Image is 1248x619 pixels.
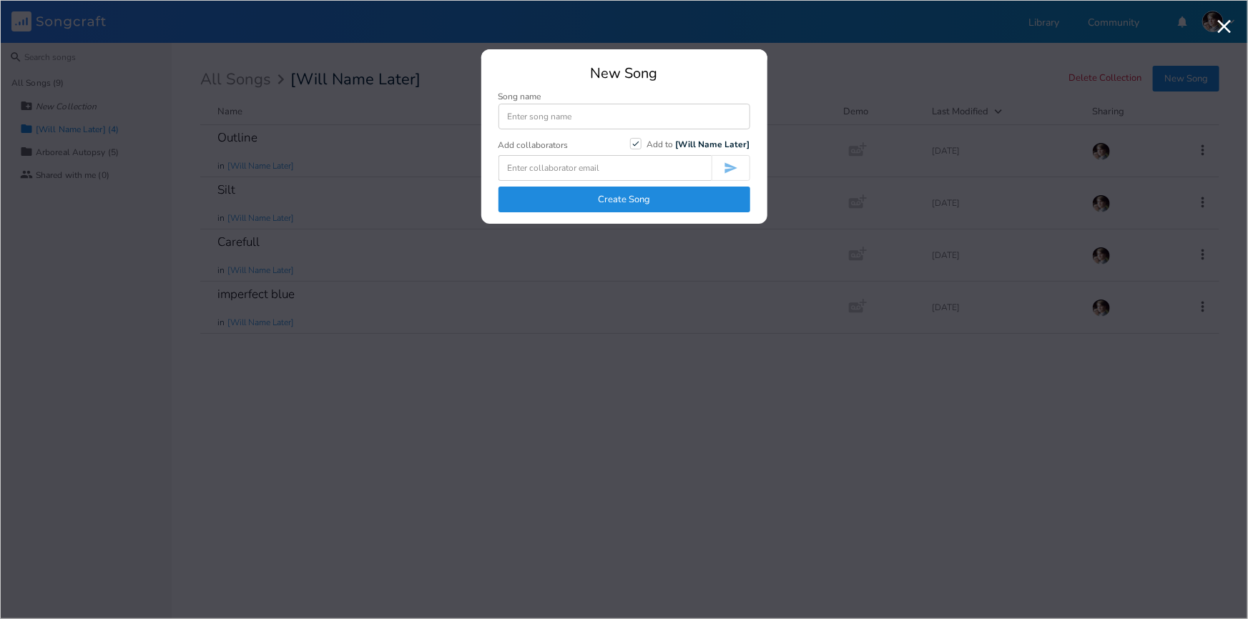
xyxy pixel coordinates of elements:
div: Song name [498,92,750,101]
button: Invite [712,155,750,181]
span: Add to [647,139,750,150]
input: Enter song name [498,104,750,129]
div: New Song [498,66,750,81]
button: Create Song [498,187,750,212]
div: Add collaborators [498,141,569,149]
input: Enter collaborator email [498,155,712,181]
b: [Will Name Later] [676,139,750,150]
